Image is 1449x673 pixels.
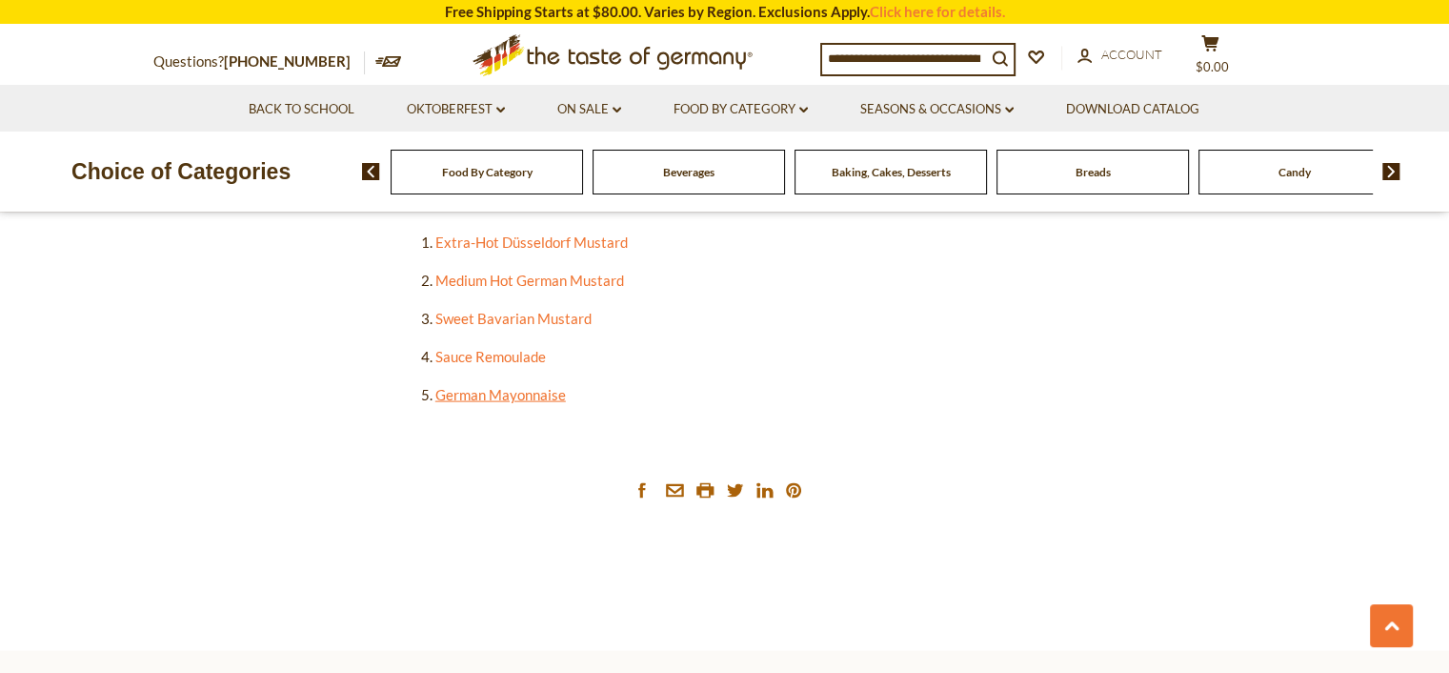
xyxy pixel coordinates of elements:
img: previous arrow [362,163,380,180]
a: Baking, Cakes, Desserts [832,165,951,179]
a: Back to School [249,99,354,120]
a: Click here for details. [870,3,1005,20]
a: Candy [1278,165,1311,179]
a: German Mayonnaise [435,386,566,403]
a: Food By Category [674,99,808,120]
a: Sweet Bavarian Mustard [435,310,592,327]
a: Account [1077,45,1162,66]
p: Questions? [153,50,365,74]
span: $0.00 [1196,59,1229,74]
a: Download Catalog [1066,99,1199,120]
a: Sauce Remoulade [435,348,546,365]
button: $0.00 [1182,34,1239,82]
span: Account [1101,47,1162,62]
a: [PHONE_NUMBER] [224,52,351,70]
a: Breads [1076,165,1111,179]
a: On Sale [557,99,621,120]
a: Beverages [663,165,714,179]
a: Seasons & Occasions [860,99,1014,120]
img: next arrow [1382,163,1400,180]
a: Medium Hot German Mustard [435,272,624,289]
a: Food By Category [442,165,533,179]
a: Oktoberfest [407,99,505,120]
a: Extra-Hot Düsseldorf Mustard [435,234,628,251]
